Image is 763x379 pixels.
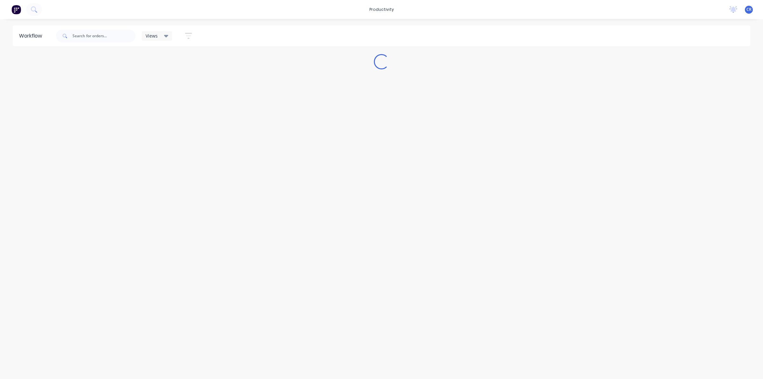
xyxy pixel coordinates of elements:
[366,5,397,14] div: productivity
[19,32,45,40] div: Workflow
[72,30,135,42] input: Search for orders...
[746,7,752,12] span: CR
[146,32,158,39] span: Views
[11,5,21,14] img: Factory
